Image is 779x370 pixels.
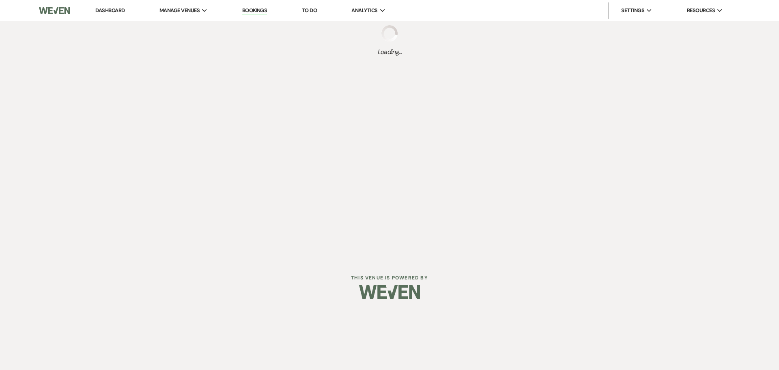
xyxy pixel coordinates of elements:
[351,6,377,15] span: Analytics
[242,7,267,15] a: Bookings
[159,6,200,15] span: Manage Venues
[39,2,70,19] img: Weven Logo
[377,47,402,57] span: Loading...
[621,6,644,15] span: Settings
[687,6,715,15] span: Resources
[381,25,398,41] img: loading spinner
[95,7,125,14] a: Dashboard
[302,7,317,14] a: To Do
[359,278,420,306] img: Weven Logo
